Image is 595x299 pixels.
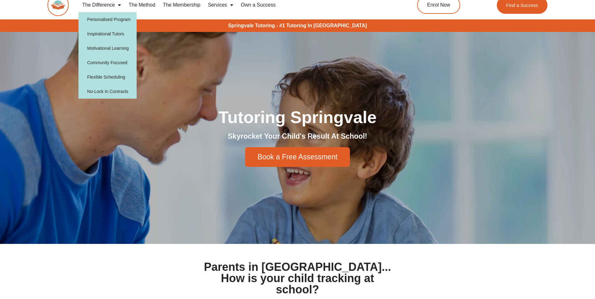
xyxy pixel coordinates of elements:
iframe: Chat Widget [491,228,595,299]
ul: The Difference [78,12,137,99]
a: Community Focused [78,55,137,70]
span: Enrol Now [427,3,450,8]
a: Flexible Scheduling [78,70,137,84]
h1: Tutoring Springvale [123,109,473,126]
h2: Skyrocket Your Child's Result At School! [123,132,473,141]
a: Book a Free Assessment [245,147,350,167]
a: Inspirational Tutors [78,27,137,41]
span: Find a Success [506,3,538,8]
a: Personalised Program [78,12,137,27]
h1: Parents in [GEOGRAPHIC_DATA]... How is your child tracking at school? [201,261,394,295]
a: Motivational Learning [78,41,137,55]
a: No-Lock In Contracts [78,84,137,99]
span: Book a Free Assessment [258,153,338,161]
